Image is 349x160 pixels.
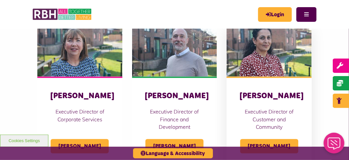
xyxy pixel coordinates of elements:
p: Executive Director of Finance and Development [145,108,204,131]
img: Nadhia Khan [227,24,312,77]
span: [PERSON_NAME] [145,139,204,153]
img: RBH [32,7,93,22]
button: Language & Accessibility [133,148,213,158]
span: [PERSON_NAME] [240,139,298,153]
h3: [PERSON_NAME] [145,91,204,101]
p: Executive Director of Corporate Services [50,108,109,123]
img: Sandra Coleing (1) [37,24,122,77]
h3: [PERSON_NAME] [50,91,109,101]
p: Executive Director of Customer and Community [240,108,299,131]
span: [PERSON_NAME] [51,139,109,153]
a: MyRBH [258,7,292,22]
iframe: Netcall Web Assistant for live chat [320,131,349,160]
button: Navigation [296,7,317,22]
h3: [PERSON_NAME] [240,91,299,101]
img: Simon Mellor [132,24,217,77]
